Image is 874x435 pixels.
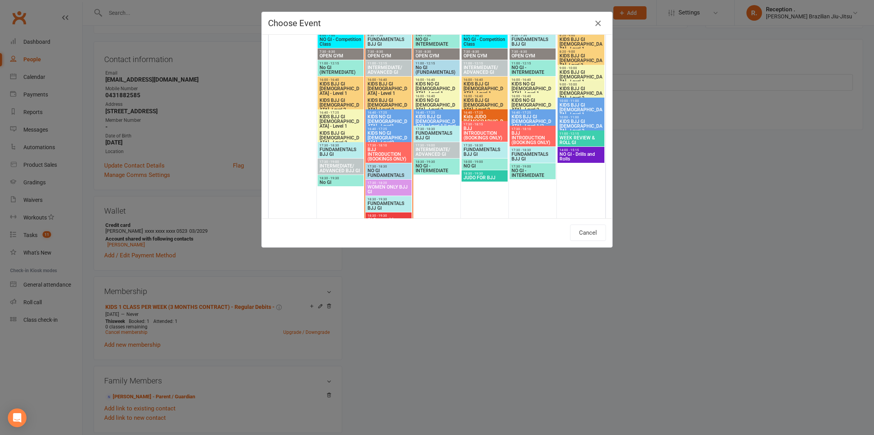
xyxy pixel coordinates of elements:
span: 16:40 - 17:25 [415,111,458,114]
span: 17:30 - 18:30 [367,165,410,168]
span: WOMEN ONLY BJJ GI [367,185,410,194]
span: 9:00 - 10:00 [559,66,603,70]
span: 16:00 - 16:40 [319,78,362,82]
span: NO GI - INTERMEDIATE [415,164,458,173]
span: 18:30 - 19:30 [463,172,506,175]
span: BJJ INTRODUCTION (BOOKINGS ONLY) [463,126,506,140]
span: KIDS BJJ GI [DEMOGRAPHIC_DATA]- Level 2 [319,98,362,112]
span: WEEK REVIEW & ROLL GI [559,135,603,145]
span: KIDS BJJ GI [DEMOGRAPHIC_DATA] - Level 1 [559,37,603,51]
span: 17:30 - 18:30 [511,148,554,152]
span: 11:00 - 12:15 [367,62,410,65]
span: 17:30 - 18:30 [415,127,458,131]
span: Kids JUDO [DEMOGRAPHIC_DATA] [463,114,506,128]
span: 14:00 - 15:15 [559,148,603,152]
span: NO GI - Competition Class [319,37,362,46]
button: Cancel [570,225,606,241]
span: 17:30 - 19:00 [319,160,362,164]
span: No GI [319,180,362,185]
span: NO GI [463,164,506,168]
span: KIDS BJJ GI [DEMOGRAPHIC_DATA] - Level 1/Level 2 [415,114,458,133]
span: 16:40 - 17:25 [463,111,506,114]
span: Gi Competition [367,217,410,222]
span: 6:30 - 7:30 [511,34,554,37]
span: INTERMEDIATE/ ADVANCED BJJ GI [319,164,362,173]
span: 16:00 - 16:40 [415,94,458,98]
span: NO GI FUNDAMENTALS [367,168,410,178]
span: BJJ INTRODUCTION (BOOKINGS ONLY) [511,131,554,145]
span: FUNDAMENTALS BJJ GI [367,201,410,210]
span: No GI (FUNDAMENTALS) [415,65,458,75]
span: KIDS BJJ GI [DEMOGRAPHIC_DATA] - Level 1 [559,103,603,117]
span: 18:00 - 19:00 [463,160,506,164]
span: FUNDAMENTALS BJJ GI [511,37,554,46]
span: KIDS BJJ GI [DEMOGRAPHIC_DATA] - Level 1 [319,82,362,96]
div: Open Intercom Messenger [8,408,27,427]
span: KIDS NO GI [DEMOGRAPHIC_DATA] - Level 1 [415,82,458,96]
span: 18:30 - 19:30 [367,214,410,217]
span: KIDS BJJ GI [DEMOGRAPHIC_DATA]- Level 2 [463,98,506,112]
span: KIDS BJJ GI [DEMOGRAPHIC_DATA] - Level 1 [319,114,362,128]
span: 17:30 - 19:00 [415,144,458,147]
span: KIDS BJJ GI [DEMOGRAPHIC_DATA] - Level 1 [463,82,506,96]
span: 16:40 - 17:25 [367,127,410,131]
span: OPEN GYM [319,53,362,58]
span: 11:00 - 12:15 [415,62,458,65]
span: NO GI - INTERMEDIATE [415,37,458,46]
span: KIDS NO GI [DEMOGRAPHIC_DATA] - Level 1 [511,82,554,96]
span: 16:40 - 17:25 [511,111,554,114]
span: KIDS BJJ GI [DEMOGRAPHIC_DATA] - Level 1 [367,82,410,96]
span: KIDS NO GI [DEMOGRAPHIC_DATA] - Level2 [367,131,410,145]
span: 17:30 - 18:30 [463,144,506,147]
span: KIDS NO GI [DEMOGRAPHIC_DATA] - Level1 [367,114,410,128]
span: 17:30 - 18:15 [463,123,506,126]
span: JUDO FOR BJJ [463,175,506,180]
span: INTERMEDIATE/ ADVANCED GI [367,65,410,75]
span: 16:00 - 16:40 [511,78,554,82]
span: OPEN GYM [511,53,554,58]
span: No GI (INTERMEDIATE) [319,65,362,75]
span: FUNDAMENTALS BJJ GI [415,131,458,140]
span: 6:00 - 7:00 [319,34,362,37]
button: Close [592,17,604,30]
span: 18:30 - 19:30 [319,176,362,180]
span: KIDS BJJ GI [DEMOGRAPHIC_DATA] - Level 2 [559,119,603,133]
span: 17:30 - 18:30 [319,144,362,147]
span: 16:40 - 17:25 [367,111,410,114]
span: KIDS BJJ GI [DEMOGRAPHIC_DATA]- Level 2 [559,53,603,68]
span: 18:30 - 19:30 [367,198,410,201]
span: OPEN GYM [463,53,506,58]
span: NO GI - Drills and Rolls [559,152,603,161]
span: 7:30 - 8:30 [319,50,362,53]
span: 11:00 - 12:15 [511,62,554,65]
span: KIDS BJJ GI [DEMOGRAPHIC_DATA]- Level 2 [367,98,410,112]
h4: Choose Event [268,18,606,28]
span: 9:00 - 10:00 [559,83,603,86]
span: FUNDAMENTALS BJJ GI [463,147,506,157]
span: 10:00 - 11:00 [559,99,603,103]
span: 17:30 - 18:10 [367,144,410,147]
span: 8:20 - 9:00 [559,34,603,37]
span: NO GI - INTERMEDIATE [511,65,554,75]
span: 16:00 - 16:40 [511,94,554,98]
span: 8:20 - 9:00 [559,50,603,53]
span: KIDS BJJ GI [DEMOGRAPHIC_DATA] - Level 2 [559,86,603,100]
span: 16:00 - 16:40 [463,94,506,98]
span: 17:30 - 18:10 [511,127,554,131]
span: 11:00 - 12:15 [463,62,506,65]
span: 11:00 - 12:15 [559,132,603,135]
span: 6:30 - 7:30 [367,34,410,37]
span: 11:00 - 12:15 [319,62,362,65]
span: NO GI - Competition Class [463,37,506,46]
span: OPEN GYM [415,53,458,58]
span: INTERMEDIATE/ ADVANCED GI [463,65,506,75]
span: 16:40 - 17:25 [319,111,362,114]
span: 10:00 - 11:00 [559,116,603,119]
span: 17:30 - 18:20 [367,181,410,185]
span: 6:00 - 7:00 [463,34,506,37]
span: BJJ INTRODUCTION (BOOKINGS ONLY) [367,147,410,161]
span: FUNDAMENTALS BJJ GI [511,152,554,161]
span: KIDS NO GI [DEMOGRAPHIC_DATA] - Level 2 [415,98,458,112]
span: 7:30 - 8:30 [367,50,410,53]
span: 5:45 - 7:00 [415,34,458,37]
